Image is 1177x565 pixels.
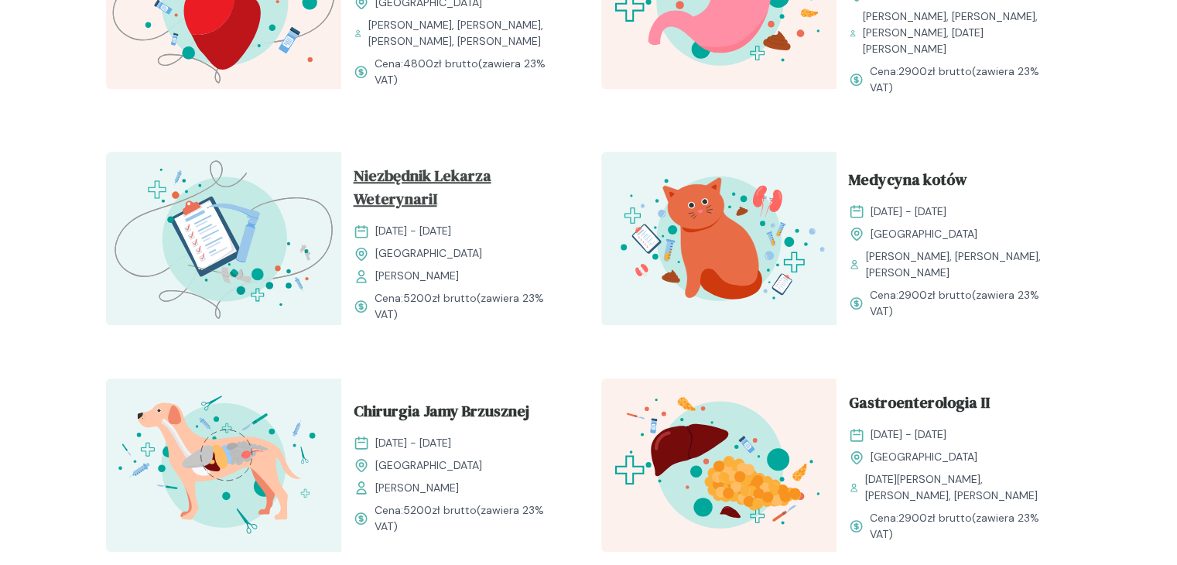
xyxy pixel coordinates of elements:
span: [PERSON_NAME], [PERSON_NAME], [PERSON_NAME], [PERSON_NAME] [368,17,564,50]
span: Gastroenterologia II [849,391,990,420]
span: Cena: (zawiera 23% VAT) [870,63,1059,96]
span: 4800 zł brutto [403,56,478,70]
span: Chirurgia Jamy Brzusznej [354,399,529,429]
span: 5200 zł brutto [403,503,477,517]
span: Cena: (zawiera 23% VAT) [870,510,1059,543]
span: [DATE] - [DATE] [871,426,946,443]
span: Medycyna kotów [849,168,967,197]
span: [PERSON_NAME] [375,480,459,496]
span: Cena: (zawiera 23% VAT) [375,290,564,323]
img: aHe4VUMqNJQqH-M0_ProcMH_T.svg [106,152,341,325]
span: 2900 zł brutto [898,511,972,525]
a: Chirurgia Jamy Brzusznej [354,399,564,429]
span: [GEOGRAPHIC_DATA] [871,226,977,242]
span: [PERSON_NAME] [375,268,459,284]
span: [GEOGRAPHIC_DATA] [375,245,482,262]
span: Cena: (zawiera 23% VAT) [870,287,1059,320]
span: 2900 zł brutto [898,64,972,78]
a: Medycyna kotów [849,168,1059,197]
a: Niezbędnik Lekarza WeterynariI [354,164,564,217]
span: 2900 zł brutto [898,288,972,302]
span: [DATE][PERSON_NAME], [PERSON_NAME], [PERSON_NAME] [865,471,1059,504]
span: Cena: (zawiera 23% VAT) [375,502,564,535]
a: Gastroenterologia II [849,391,1059,420]
span: [GEOGRAPHIC_DATA] [871,449,977,465]
img: ZxkxEIF3NbkBX8eR_GastroII_T.svg [601,378,837,552]
img: aHfRokMqNJQqH-fc_ChiruJB_T.svg [106,378,341,552]
span: [GEOGRAPHIC_DATA] [375,457,482,474]
span: [PERSON_NAME], [PERSON_NAME], [PERSON_NAME] [866,248,1059,281]
span: 5200 zł brutto [403,291,477,305]
img: aHfQZEMqNJQqH-e8_MedKot_T.svg [601,152,837,325]
span: Cena: (zawiera 23% VAT) [375,56,564,88]
span: [PERSON_NAME], [PERSON_NAME], [PERSON_NAME], [DATE][PERSON_NAME] [863,9,1059,57]
span: [DATE] - [DATE] [375,223,451,239]
span: [DATE] - [DATE] [871,204,946,220]
span: [DATE] - [DATE] [375,435,451,451]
